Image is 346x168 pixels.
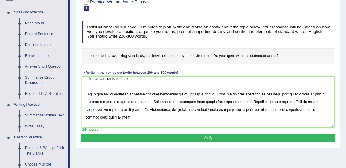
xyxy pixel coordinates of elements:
[82,48,334,64] h4: In order to improve living standards, it is inevitable to destroy the environment. Do you agree w...
[22,18,68,29] a: Read Aloud
[11,7,68,18] a: Speaking Practice
[82,127,334,132] div: 244 words
[22,29,68,40] a: Repeat Sentence
[22,143,68,159] a: Reading & Writing: Fill In The Blanks
[11,99,68,110] a: Writing Practice
[82,70,180,76] div: * Write in the box below (write between 200 and 300 words)
[11,132,68,143] a: Reading Practice
[87,25,112,29] b: Instructions:
[22,110,68,121] a: Summarize Written Text
[22,121,68,132] a: Write Essay
[82,21,334,43] h4: You will have 20 minutes to plan, write and revise an essay about the topic below. Your response ...
[22,72,68,88] a: Summarize Group Discussion
[84,6,89,11] span: 1
[22,51,68,62] a: Re-tell Lecture
[22,40,68,51] a: Describe Image
[81,134,335,142] button: Verify
[22,61,68,72] a: Answer Short Question
[22,88,68,99] a: Respond To A Situation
